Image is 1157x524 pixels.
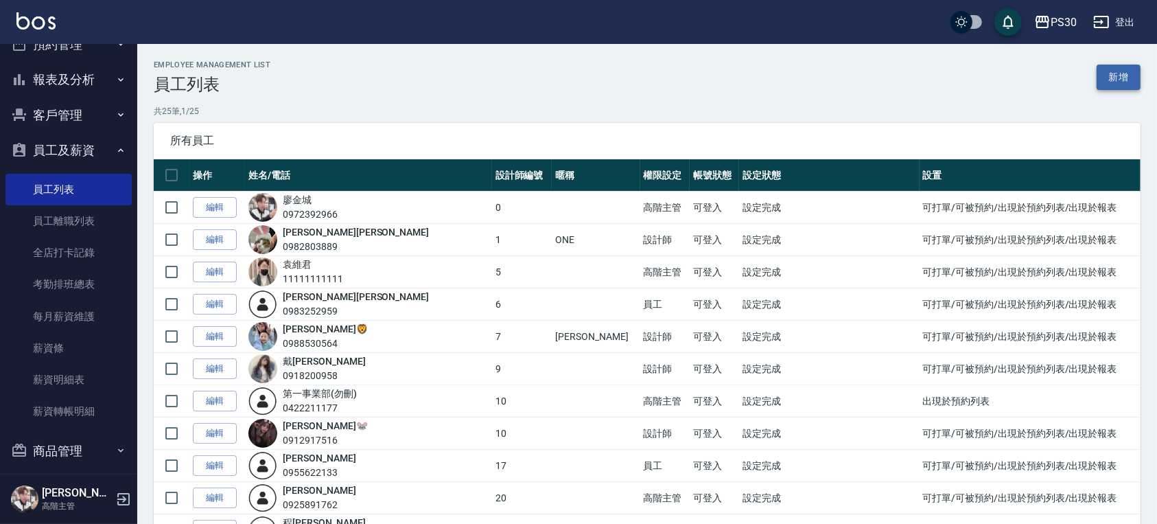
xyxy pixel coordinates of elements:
[283,356,365,367] a: 戴[PERSON_NAME]
[1051,14,1077,31] div: PS30
[5,205,132,237] a: 員工離職列表
[283,388,357,399] a: 第一事業部(勿刪)
[552,159,640,192] th: 暱稱
[193,326,237,348] a: 編輯
[154,105,1141,117] p: 共 25 筆, 1 / 25
[640,321,690,353] td: 設計師
[690,385,739,418] td: 可登入
[739,482,919,514] td: 設定完成
[283,227,429,238] a: [PERSON_NAME][PERSON_NAME]
[492,450,552,482] td: 17
[492,256,552,288] td: 5
[283,466,355,480] div: 0955622133
[5,98,132,133] button: 客戶管理
[248,322,277,351] img: avatar.jpeg
[920,450,1141,482] td: 可打單/可被預約/出現於預約列表/出現於報表
[994,8,1022,36] button: save
[283,433,367,448] div: 0912917516
[42,486,112,500] h5: [PERSON_NAME]
[5,269,132,300] a: 考勤排班總表
[283,337,367,351] div: 0988530564
[920,353,1141,385] td: 可打單/可被預約/出現於預約列表/出現於報表
[5,62,132,98] button: 報表及分析
[283,323,367,334] a: [PERSON_NAME]🦁
[492,224,552,256] td: 1
[640,418,690,450] td: 設計師
[283,304,429,319] div: 0983252959
[690,256,739,288] td: 可登入
[5,27,132,62] button: 預約管理
[248,483,277,512] img: user-login-man-human-body-mobile-person-512.png
[492,288,552,321] td: 6
[283,272,342,286] div: 11111111111
[11,486,38,513] img: Person
[640,224,690,256] td: 設計師
[283,420,367,431] a: [PERSON_NAME]🐭
[245,159,491,192] th: 姓名/電話
[248,387,277,415] img: user-login-man-human-body-mobile-person-512.png
[492,385,552,418] td: 10
[640,159,690,192] th: 權限設定
[5,301,132,332] a: 每月薪資維護
[690,482,739,514] td: 可登入
[193,488,237,509] a: 編輯
[193,455,237,477] a: 編輯
[492,353,552,385] td: 9
[492,192,552,224] td: 0
[193,262,237,283] a: 編輯
[154,75,270,94] h3: 員工列表
[5,332,132,364] a: 薪資條
[5,396,132,427] a: 薪資轉帳明細
[1097,65,1141,90] a: 新增
[492,159,552,192] th: 設計師編號
[5,133,132,168] button: 員工及薪資
[170,134,1124,148] span: 所有員工
[193,229,237,251] a: 編輯
[920,482,1141,514] td: 可打單/可被預約/出現於預約列表/出現於報表
[5,364,132,396] a: 薪資明細表
[492,418,552,450] td: 10
[1088,10,1141,35] button: 登出
[189,159,245,192] th: 操作
[193,197,237,218] a: 編輯
[492,482,552,514] td: 20
[739,256,919,288] td: 設定完成
[739,353,919,385] td: 設定完成
[640,482,690,514] td: 高階主管
[640,353,690,385] td: 設計師
[690,353,739,385] td: 可登入
[739,450,919,482] td: 設定完成
[248,193,277,222] img: avatar.jpeg
[283,259,312,270] a: 袁維君
[283,194,312,205] a: 廖金城
[920,159,1141,192] th: 設置
[640,450,690,482] td: 員工
[248,258,277,286] img: avatar.jpeg
[920,321,1141,353] td: 可打單/可被預約/出現於預約列表/出現於報表
[552,321,640,353] td: [PERSON_NAME]
[920,288,1141,321] td: 可打單/可被預約/出現於預約列表/出現於報表
[248,451,277,480] img: user-login-man-human-body-mobile-person-512.png
[920,385,1141,418] td: 出現於預約列表
[283,291,429,302] a: [PERSON_NAME][PERSON_NAME]
[283,498,355,512] div: 0925891762
[739,159,919,192] th: 設定狀態
[193,423,237,444] a: 編輯
[248,290,277,319] img: user-login-man-human-body-mobile-person-512.png
[193,391,237,412] a: 編輯
[690,159,739,192] th: 帳號狀態
[16,12,56,30] img: Logo
[283,453,355,464] a: [PERSON_NAME]
[5,433,132,469] button: 商品管理
[640,256,690,288] td: 高階主管
[193,358,237,380] a: 編輯
[920,418,1141,450] td: 可打單/可被預約/出現於預約列表/出現於報表
[283,240,429,254] div: 0982803889
[5,237,132,269] a: 全店打卡記錄
[5,174,132,205] a: 員工列表
[248,354,277,383] img: avatar.jpeg
[1029,8,1082,36] button: PS30
[283,485,355,496] a: [PERSON_NAME]
[5,468,132,504] button: 行銷工具
[283,207,338,222] div: 0972392966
